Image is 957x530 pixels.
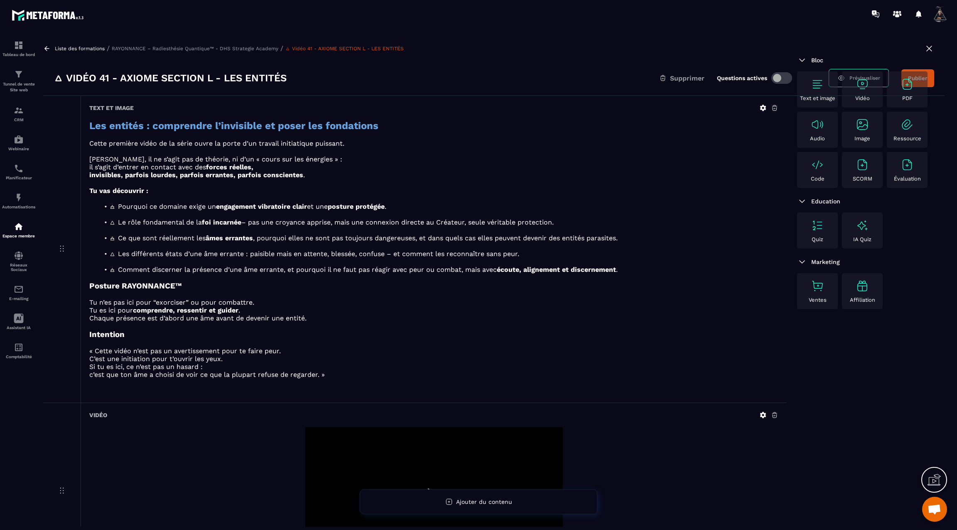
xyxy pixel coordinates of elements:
a: formationformationCRM [2,99,35,128]
img: text-image no-wrap [901,118,914,131]
h3: 🜂 Vidéo 41 - AXIOME SECTION L - LES ENTITÉS [54,71,287,85]
span: 🜁 Pourquoi ce domaine exige un [109,203,216,210]
strong: invisibles, parfois lourdes, parfois errantes, parfois conscientes [89,171,303,179]
strong: Intention [89,330,125,339]
span: / [280,44,283,52]
p: Réseaux Sociaux [2,263,35,272]
img: text-image no-wrap [811,78,824,91]
span: 🜂 Les différents états d’une âme errante : paisible mais en attente, blessée, confuse – et commen... [109,250,519,258]
strong: Tu vas découvrir : [89,187,148,195]
img: text-image no-wrap [856,158,869,171]
a: accountantaccountantComptabilité [2,336,35,365]
span: Chaque présence est d’abord une âme avant de devenir une entité. [89,314,307,322]
label: Questions actives [717,75,767,81]
p: Planificateur [2,176,35,180]
span: 🜁 Comment discerner la présence d’une âme errante, et pourquoi il ne faut pas réagir avec peur ou... [109,266,497,274]
a: RAYONNANCE – Radiesthésie Quantique™ - DHS Strategie Academy [112,46,278,51]
p: PDF [902,95,913,101]
img: automations [14,193,24,203]
p: Assistant IA [2,325,35,330]
img: text-image no-wrap [811,118,824,131]
img: text-image no-wrap [811,158,824,171]
span: c’est que ton âme a choisi de voir ce que la plupart refuse de regarder. » [89,371,325,379]
p: Évaluation [894,176,921,182]
a: emailemailE-mailing [2,278,35,307]
img: automations [14,134,24,144]
p: Webinaire [2,147,35,151]
a: Assistant IA [2,307,35,336]
span: 🜁 Ce que sont réellement les [109,234,206,242]
strong: Posture RAYONNANCE™ [89,281,182,291]
img: scheduler [14,164,24,173]
p: CRM [2,117,35,122]
img: formation [14,69,24,79]
span: Tu n’es pas ici pour “exorciser” ou pour combattre. [89,298,254,306]
strong: forces réelles, [206,163,253,171]
p: SCORM [853,176,872,182]
span: il s’agit d’entrer en contact avec des [89,163,206,171]
span: . [238,306,240,314]
p: IA Quiz [853,236,871,242]
img: text-image no-wrap [901,158,914,171]
span: – pas une croyance apprise, mais une connexion directe au Créateur, seule véritable protection. [241,218,554,226]
p: Ressource [893,135,921,142]
img: text-image no-wrap [856,118,869,131]
p: Quiz [812,236,823,242]
a: social-networksocial-networkRéseaux Sociaux [2,244,35,278]
span: , pourquoi elles ne sont pas toujours dangereuses, et dans quels cas elles peuvent devenir des en... [253,234,618,242]
p: Ventes [809,297,827,303]
span: Marketing [811,259,840,265]
p: Audio [810,135,825,142]
p: Vidéo [855,95,870,101]
p: Espace membre [2,234,35,238]
a: formationformationTunnel de vente Site web [2,63,35,99]
img: social-network [14,251,24,261]
img: arrow-down [797,196,807,206]
span: et une [307,203,328,210]
span: [PERSON_NAME], il ne s’agit pas de théorie, ni d’un « cours sur les énergies » : [89,155,342,163]
span: . [385,203,386,210]
img: arrow-down [797,55,807,65]
a: 🜂 Vidéo 41 - AXIOME SECTION L - LES ENTITÉS [285,46,404,51]
p: E-mailing [2,296,35,301]
p: Comptabilité [2,354,35,359]
a: schedulerschedulerPlanificateur [2,157,35,186]
strong: écoute, alignement et discernement [497,266,616,274]
p: Image [854,135,870,142]
a: formationformationTableau de bord [2,34,35,63]
img: formation [14,40,24,50]
h6: Vidéo [89,412,107,418]
img: formation [14,105,24,115]
span: / [107,44,110,52]
p: Automatisations [2,205,35,209]
p: Tableau de bord [2,52,35,57]
span: Bloc [811,57,823,64]
strong: posture protégée [328,203,385,210]
a: Liste des formations [55,46,105,51]
a: automationsautomationsAutomatisations [2,186,35,215]
img: logo [12,7,86,23]
a: automationsautomationsWebinaire [2,128,35,157]
p: Code [811,176,824,182]
img: text-image no-wrap [856,78,869,91]
span: . [616,266,618,274]
p: Affiliation [850,297,875,303]
img: text-image no-wrap [901,78,914,91]
img: text-image [856,279,869,293]
a: automationsautomationsEspace membre [2,215,35,244]
span: . [303,171,305,179]
img: accountant [14,342,24,352]
p: Text et image [800,95,835,101]
strong: engagement vibratoire clair [216,203,307,210]
img: automations [14,222,24,232]
span: Tu es ici pour [89,306,133,314]
img: email [14,284,24,294]
span: C’est une initiation pour t’ouvrir les yeux. [89,355,223,363]
img: arrow-down [797,257,807,267]
h6: Text et image [89,105,134,111]
strong: âmes errantes [206,234,253,242]
span: Si tu es ici, ce n’est pas un hasard : [89,363,203,371]
span: « Cette vidéo n’est pas un avertissement pour te faire peur. [89,347,281,355]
